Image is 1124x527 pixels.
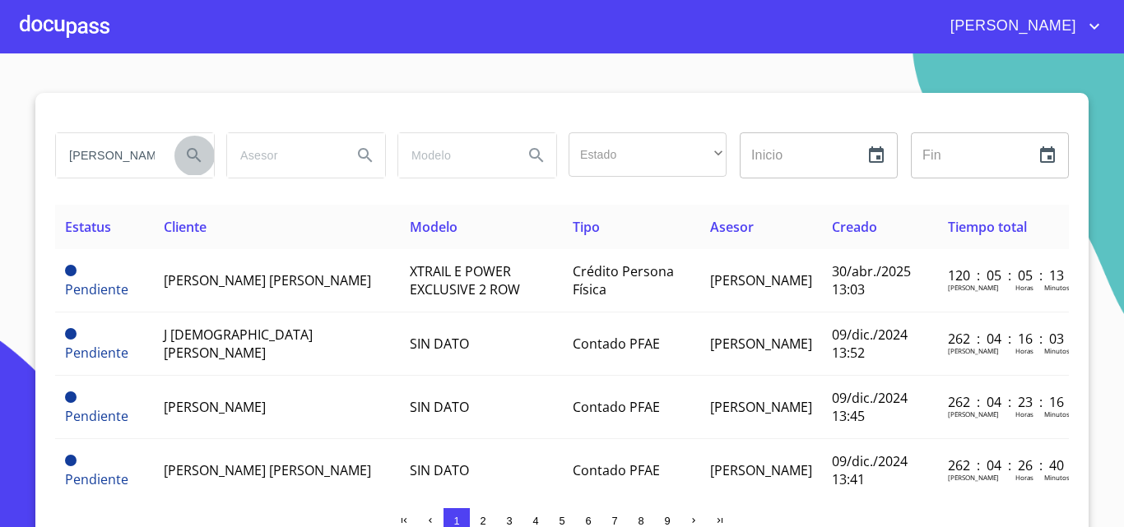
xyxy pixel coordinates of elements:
span: SIN DATO [410,398,469,416]
p: 262 : 04 : 16 : 03 [948,330,1059,348]
p: Minutos [1044,409,1070,418]
span: 9 [664,515,670,527]
p: [PERSON_NAME] [948,346,999,355]
p: Horas [1015,473,1033,482]
p: Horas [1015,346,1033,355]
span: 8 [638,515,643,527]
span: Pendiente [65,265,77,276]
span: Modelo [410,218,457,236]
button: Search [517,136,556,175]
p: 262 : 04 : 26 : 40 [948,456,1059,474]
span: 2 [480,515,485,527]
span: Tiempo total [948,218,1027,236]
p: 120 : 05 : 05 : 13 [948,266,1059,284]
span: J [DEMOGRAPHIC_DATA][PERSON_NAME] [164,326,313,362]
span: 09/dic./2024 13:41 [832,452,908,488]
span: Tipo [573,218,600,236]
span: XTRAIL E POWER EXCLUSIVE 2 ROW [410,262,520,298]
button: Search [346,136,385,175]
span: [PERSON_NAME] [PERSON_NAME] [164,271,371,289]
input: search [227,133,339,178]
span: Pendiente [65,344,128,362]
span: Estatus [65,218,111,236]
div: ​ [569,132,727,177]
span: Contado PFAE [573,398,660,416]
button: Search [174,136,214,175]
span: [PERSON_NAME] [710,461,812,479]
span: Creado [832,218,877,236]
span: [PERSON_NAME] [164,398,266,416]
span: Crédito Persona Física [573,262,674,298]
span: SIN DATO [410,461,469,479]
span: Pendiente [65,407,128,425]
span: SIN DATO [410,335,469,353]
p: [PERSON_NAME] [948,473,999,482]
p: Minutos [1044,283,1070,292]
span: Pendiente [65,391,77,403]
span: 5 [559,515,564,527]
span: Cliente [164,218,207,236]
p: [PERSON_NAME] [948,409,999,418]
span: Pendiente [65,280,128,298]
span: [PERSON_NAME] [938,13,1085,39]
span: 1 [453,515,459,527]
p: Minutos [1044,473,1070,482]
input: search [398,133,510,178]
span: Contado PFAE [573,335,660,353]
p: Horas [1015,283,1033,292]
span: [PERSON_NAME] [PERSON_NAME] [164,461,371,479]
button: account of current user [938,13,1104,39]
span: 6 [585,515,591,527]
p: [PERSON_NAME] [948,283,999,292]
span: 09/dic./2024 13:52 [832,326,908,362]
span: 4 [532,515,538,527]
span: Pendiente [65,470,128,488]
span: Pendiente [65,328,77,340]
p: 262 : 04 : 23 : 16 [948,393,1059,411]
span: Pendiente [65,455,77,466]
span: Contado PFAE [573,461,660,479]
span: 30/abr./2025 13:03 [832,262,911,298]
span: 7 [611,515,617,527]
input: search [56,133,168,178]
p: Minutos [1044,346,1070,355]
span: 09/dic./2024 13:45 [832,389,908,425]
span: 3 [506,515,512,527]
span: [PERSON_NAME] [710,271,812,289]
span: [PERSON_NAME] [710,335,812,353]
span: [PERSON_NAME] [710,398,812,416]
span: Asesor [710,218,754,236]
p: Horas [1015,409,1033,418]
